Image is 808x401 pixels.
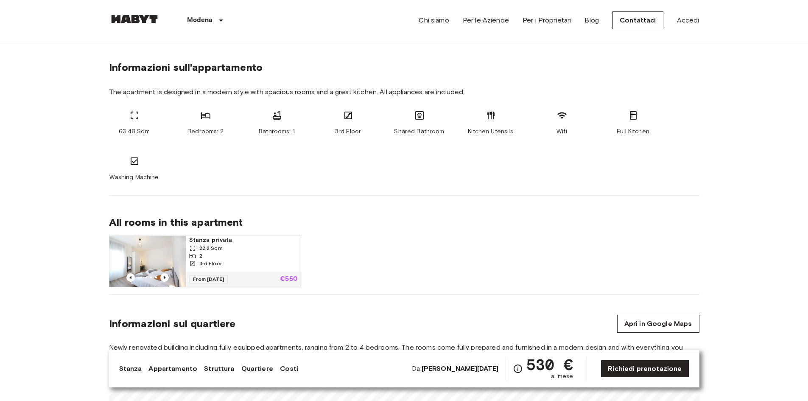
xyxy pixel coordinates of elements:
[412,364,498,373] span: Da:
[617,315,699,333] a: Apri in Google Maps
[189,236,297,244] span: Stanza privata
[523,15,571,25] a: Per i Proprietari
[109,61,263,74] span: Informazioni sull'appartamento
[109,173,159,182] span: Washing Machine
[187,127,224,136] span: Bedrooms: 2
[601,360,689,378] a: Richiedi prenotazione
[160,273,169,282] button: Previous image
[204,364,234,374] a: Struttura
[109,216,699,229] span: All rooms in this apartment
[677,15,699,25] a: Accedi
[241,364,273,374] a: Quartiere
[468,127,513,136] span: Kitchen Utensils
[617,127,649,136] span: Full Kitchen
[109,343,699,362] span: Newly renovated building including fully equipped apartments, ranging from 2 to 4 bedrooms. The r...
[551,372,573,381] span: al mese
[109,317,236,330] span: Informazioni sul quartiere
[280,364,299,374] a: Costi
[109,87,699,97] span: The apartment is designed in a modern style with spacious rooms and a great kitchen. All applianc...
[109,15,160,23] img: Habyt
[335,127,361,136] span: 3rd Floor
[612,11,663,29] a: Contattaci
[394,127,444,136] span: Shared Bathroom
[526,357,573,372] span: 530 €
[199,260,222,267] span: 3rd Floor
[199,252,202,260] span: 2
[513,364,523,374] svg: Verifica i dettagli delle spese nella sezione 'Riassunto dei Costi'. Si prega di notare che gli s...
[109,236,186,287] img: Marketing picture of unit IT-22-001-020-01H
[199,244,223,252] span: 22.2 Sqm
[119,127,149,136] span: 63.46 Sqm
[463,15,509,25] a: Per le Aziende
[126,273,135,282] button: Previous image
[189,275,228,283] span: From [DATE]
[259,127,295,136] span: Bathrooms: 1
[584,15,599,25] a: Blog
[280,276,297,283] p: €550
[419,15,449,25] a: Chi siamo
[109,236,301,287] a: Marketing picture of unit IT-22-001-020-01HPrevious imagePrevious imageStanza privata22.2 Sqm23rd...
[148,364,197,374] a: Appartamento
[556,127,567,136] span: Wifi
[119,364,142,374] a: Stanza
[187,15,213,25] p: Modena
[422,365,499,373] b: [PERSON_NAME][DATE]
